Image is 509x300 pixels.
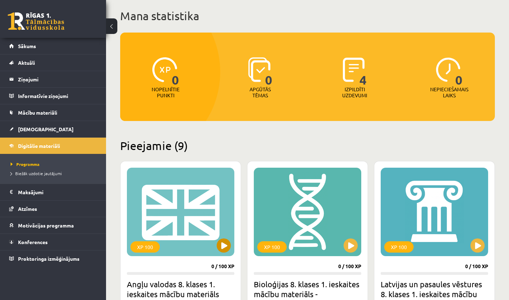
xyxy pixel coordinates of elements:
p: Apgūtās tēmas [246,86,274,98]
a: Ziņojumi [9,71,97,87]
div: XP 100 [257,241,287,253]
h1: Mana statistika [120,9,495,23]
a: Programma [11,161,99,167]
p: Izpildīti uzdevumi [341,86,369,98]
span: [DEMOGRAPHIC_DATA] [18,126,74,132]
span: 4 [359,57,367,86]
a: Konferences [9,234,97,250]
span: Digitālie materiāli [18,143,60,149]
h2: Pieejamie (9) [120,139,495,152]
img: icon-clock-7be60019b62300814b6bd22b8e044499b485619524d84068768e800edab66f18.svg [436,57,461,82]
h2: Angļu valodas 8. klases 1. ieskaites mācību materiāls [127,279,234,299]
a: Proktoringa izmēģinājums [9,250,97,267]
div: XP 100 [130,241,160,253]
img: icon-learned-topics-4a711ccc23c960034f471b6e78daf4a3bad4a20eaf4de84257b87e66633f6470.svg [248,57,270,82]
span: Motivācijas programma [18,222,74,229]
a: Biežāk uzdotie jautājumi [11,170,99,177]
a: Sākums [9,38,97,54]
span: Biežāk uzdotie jautājumi [11,171,62,176]
a: Mācību materiāli [9,104,97,121]
legend: Informatīvie ziņojumi [18,88,97,104]
span: 0 [172,57,179,86]
a: Atzīmes [9,201,97,217]
a: Aktuāli [9,54,97,71]
span: 0 [455,57,463,86]
a: Informatīvie ziņojumi [9,88,97,104]
legend: Maksājumi [18,184,97,200]
a: Motivācijas programma [9,217,97,233]
span: Atzīmes [18,206,37,212]
span: Konferences [18,239,48,245]
span: Mācību materiāli [18,109,57,116]
span: Proktoringa izmēģinājums [18,255,80,262]
legend: Ziņojumi [18,71,97,87]
a: Digitālie materiāli [9,138,97,154]
span: Aktuāli [18,59,35,66]
img: icon-completed-tasks-ad58ae20a441b2904462921112bc710f1caf180af7a3daa7317a5a94f2d26646.svg [343,57,365,82]
a: [DEMOGRAPHIC_DATA] [9,121,97,137]
a: Rīgas 1. Tālmācības vidusskola [8,12,64,30]
span: Sākums [18,43,36,49]
p: Nopelnītie punkti [152,86,180,98]
span: Programma [11,161,40,167]
img: icon-xp-0682a9bc20223a9ccc6f5883a126b849a74cddfe5390d2b41b4391c66f2066e7.svg [152,57,177,82]
p: Nepieciešamais laiks [430,86,468,98]
div: XP 100 [384,241,414,253]
a: Maksājumi [9,184,97,200]
span: 0 [265,57,273,86]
